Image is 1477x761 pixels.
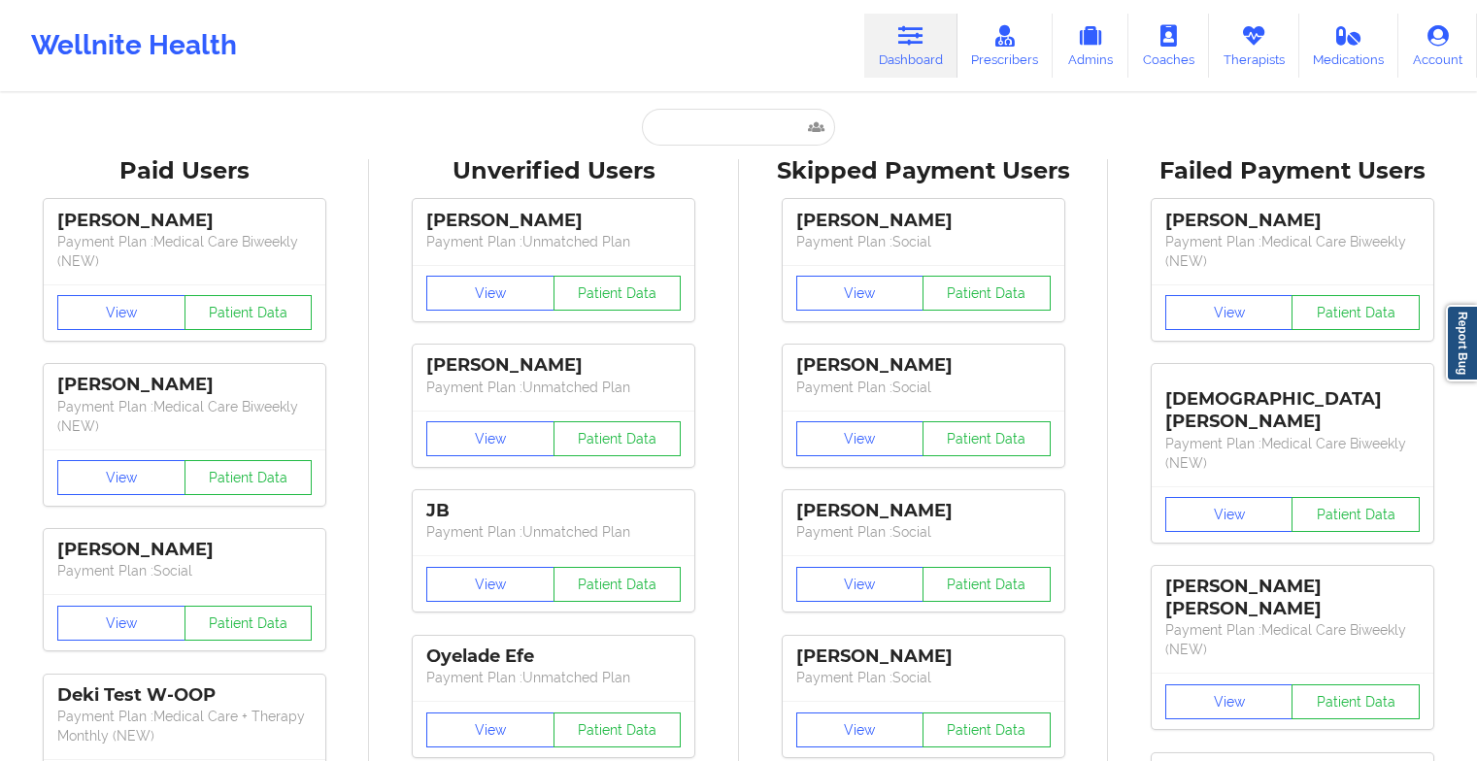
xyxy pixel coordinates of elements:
[1165,497,1293,532] button: View
[426,276,554,311] button: View
[1398,14,1477,78] a: Account
[1292,497,1420,532] button: Patient Data
[554,421,682,456] button: Patient Data
[753,156,1094,186] div: Skipped Payment Users
[57,460,185,495] button: View
[923,567,1051,602] button: Patient Data
[554,276,682,311] button: Patient Data
[1165,295,1293,330] button: View
[554,712,682,747] button: Patient Data
[383,156,724,186] div: Unverified Users
[796,668,1051,687] p: Payment Plan : Social
[796,232,1051,251] p: Payment Plan : Social
[1292,684,1420,719] button: Patient Data
[1165,232,1420,271] p: Payment Plan : Medical Care Biweekly (NEW)
[57,232,312,271] p: Payment Plan : Medical Care Biweekly (NEW)
[796,567,924,602] button: View
[796,421,924,456] button: View
[796,522,1051,542] p: Payment Plan : Social
[57,561,312,580] p: Payment Plan : Social
[796,354,1051,377] div: [PERSON_NAME]
[1165,434,1420,473] p: Payment Plan : Medical Care Biweekly (NEW)
[57,684,312,707] div: Deki Test W-OOP
[426,421,554,456] button: View
[426,668,681,687] p: Payment Plan : Unmatched Plan
[957,14,1054,78] a: Prescribers
[57,397,312,436] p: Payment Plan : Medical Care Biweekly (NEW)
[554,567,682,602] button: Patient Data
[864,14,957,78] a: Dashboard
[57,374,312,396] div: [PERSON_NAME]
[796,500,1051,522] div: [PERSON_NAME]
[426,500,681,522] div: JB
[1292,295,1420,330] button: Patient Data
[426,712,554,747] button: View
[185,606,313,641] button: Patient Data
[1165,620,1420,659] p: Payment Plan : Medical Care Biweekly (NEW)
[1122,156,1463,186] div: Failed Payment Users
[796,645,1051,668] div: [PERSON_NAME]
[426,232,681,251] p: Payment Plan : Unmatched Plan
[796,378,1051,397] p: Payment Plan : Social
[796,276,924,311] button: View
[1165,684,1293,719] button: View
[426,210,681,232] div: [PERSON_NAME]
[426,378,681,397] p: Payment Plan : Unmatched Plan
[796,210,1051,232] div: [PERSON_NAME]
[14,156,355,186] div: Paid Users
[57,295,185,330] button: View
[57,606,185,641] button: View
[1446,305,1477,381] a: Report Bug
[1165,374,1420,433] div: [DEMOGRAPHIC_DATA][PERSON_NAME]
[1053,14,1128,78] a: Admins
[57,210,312,232] div: [PERSON_NAME]
[185,295,313,330] button: Patient Data
[923,712,1051,747] button: Patient Data
[1165,576,1420,620] div: [PERSON_NAME] [PERSON_NAME]
[57,707,312,745] p: Payment Plan : Medical Care + Therapy Monthly (NEW)
[1299,14,1399,78] a: Medications
[1128,14,1209,78] a: Coaches
[1165,210,1420,232] div: [PERSON_NAME]
[923,421,1051,456] button: Patient Data
[796,712,924,747] button: View
[185,460,313,495] button: Patient Data
[57,539,312,561] div: [PERSON_NAME]
[426,567,554,602] button: View
[426,354,681,377] div: [PERSON_NAME]
[426,645,681,668] div: Oyelade Efe
[1209,14,1299,78] a: Therapists
[426,522,681,542] p: Payment Plan : Unmatched Plan
[923,276,1051,311] button: Patient Data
